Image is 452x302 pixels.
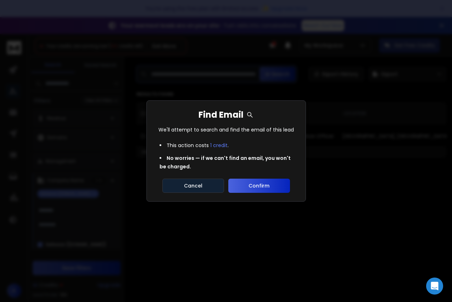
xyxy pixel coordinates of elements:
[155,152,297,173] li: No worries — if we can't find an email, you won't be charged.
[155,139,297,152] li: This action costs .
[162,179,224,193] button: Cancel
[426,278,443,295] div: Open Intercom Messenger
[199,109,253,121] h1: Find Email
[228,179,290,193] button: Confirm
[210,142,228,149] span: 1 credit
[158,126,294,133] p: We'll attempt to search and find the email of this lead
